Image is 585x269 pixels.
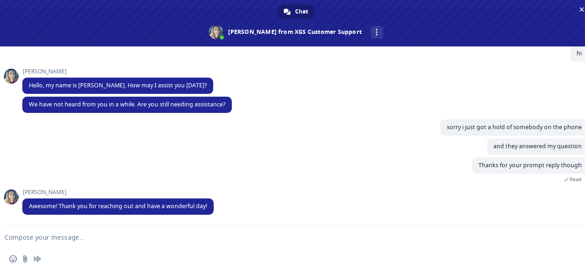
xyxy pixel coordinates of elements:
[295,5,308,19] span: Chat
[29,100,225,108] span: We have not heard from you in a while. Are you still needing assistance?
[21,255,29,262] span: Send a file
[493,142,582,150] span: and they answered my question
[22,189,214,196] span: [PERSON_NAME]
[5,233,558,242] textarea: Compose your message...
[9,255,17,262] span: Insert an emoji
[29,202,207,210] span: Awesome! Thank you for reaching out and have a wonderful day!
[34,255,41,262] span: Audio message
[577,49,582,57] span: hi
[478,161,582,169] span: Thanks for your prompt reply though
[29,81,207,89] span: Hello, my name is [PERSON_NAME]. How may I assist you [DATE]?
[22,68,213,75] span: [PERSON_NAME]
[278,5,315,19] div: Chat
[370,26,383,39] div: More channels
[570,176,582,183] span: Read
[447,123,582,131] span: sorry i just got a hold of somebody on the phone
